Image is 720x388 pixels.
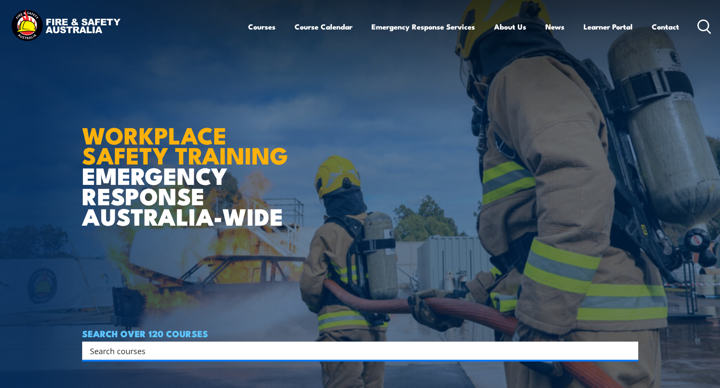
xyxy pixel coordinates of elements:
input: Search input [90,344,619,357]
a: Courses [248,15,275,38]
a: Course Calendar [295,15,352,38]
form: Search form [92,345,621,357]
a: Learner Portal [584,15,633,38]
a: Emergency Response Services [372,15,475,38]
h1: EMERGENCY RESPONSE AUSTRALIA-WIDE [82,103,295,226]
a: News [545,15,564,38]
button: Search magnifier button [623,345,635,357]
h4: SEARCH OVER 120 COURSES [82,329,638,338]
a: About Us [494,15,526,38]
strong: WORKPLACE SAFETY TRAINING [82,116,288,173]
a: Contact [652,15,679,38]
